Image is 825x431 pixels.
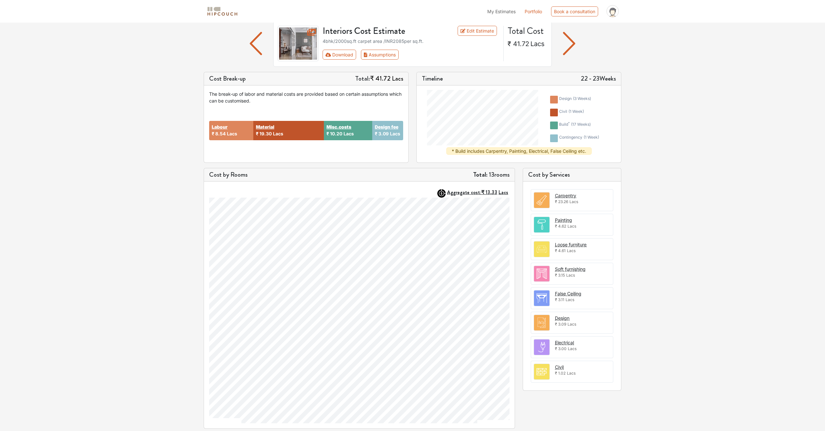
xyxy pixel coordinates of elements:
div: First group [323,50,404,60]
div: Book a consultation [551,6,598,16]
h5: Cost by Rooms [209,171,247,179]
div: 4bhk / 2000 sq.ft carpet area /INR 2085 per sq.ft. [323,38,500,44]
div: civil [559,109,584,116]
button: Painting [555,217,572,223]
span: Lacs [567,248,576,253]
button: Misc.costs [326,123,351,130]
span: Lacs [567,371,576,376]
span: ₹ 3.11 [555,297,564,302]
span: ₹ 3.09 [555,322,566,327]
strong: Total: [473,170,488,179]
img: AggregateIcon [437,189,446,198]
a: [DOMAIN_NAME] [480,419,509,424]
button: False Ceiling [555,290,581,297]
button: Electrical [555,339,574,346]
span: Lacs [566,297,574,302]
a: Edit Estimate [458,26,497,36]
span: ₹ 19.30 [256,131,272,136]
span: ₹ 41.72 [370,74,391,83]
span: ₹ 23.26 [555,199,568,204]
button: Assumptions [361,50,399,60]
h5: Timeline [422,75,443,83]
span: Lacs [568,346,577,351]
span: Lacs [499,189,508,196]
button: Aggregate cost:₹ 13.33Lacs [447,189,510,195]
span: My Estimates [487,9,516,14]
img: logo-horizontal.svg [206,6,238,17]
span: ₹ 3.00 [555,346,567,351]
span: Lacs [344,131,354,136]
span: Lacs [568,322,576,327]
span: Lacs [227,131,237,136]
span: ₹ 3.15 [555,273,565,278]
button: Design fee [375,123,398,130]
img: room.svg [534,339,549,355]
a: Portfolio [525,8,542,15]
button: Download [323,50,356,60]
button: Carpentry [555,192,576,199]
span: ₹ 41.72 [508,40,529,48]
span: Lacs [566,273,575,278]
div: contingency [559,134,599,142]
h4: Total Cost [508,26,546,37]
span: Lacs [569,199,578,204]
button: Loose furniture [555,241,587,248]
button: Design [555,315,569,321]
span: ₹ 4.62 [555,224,566,229]
img: gallery [277,26,319,61]
span: ( 1 week ) [584,135,599,140]
img: room.svg [534,241,549,257]
span: logo-horizontal.svg [206,4,238,19]
h3: Interiors Cost Estimate [319,26,442,37]
button: Material [256,123,274,130]
div: The break-up of labor and material costs are provided based on certain assumptions which can be c... [209,91,403,104]
span: ₹ 13.33 [481,189,497,196]
img: room.svg [534,364,549,379]
img: room.svg [534,290,549,306]
span: ( 3 weeks ) [573,96,591,101]
h5: Cost Break-up [209,75,246,83]
span: ₹ 3.09 [375,131,389,136]
span: Lacs [392,74,403,83]
img: arrow left [563,32,576,55]
img: room.svg [534,217,549,232]
img: arrow left [250,32,262,55]
strong: Aggregate cost: [447,189,508,196]
h5: 22 - 23 Weeks [581,75,616,83]
button: Labour [212,123,228,130]
div: design [559,96,591,103]
h5: Cost by Services [528,171,616,179]
span: Lacs [390,131,400,136]
span: ₹ 4.61 [555,248,566,253]
img: room.svg [534,315,549,330]
span: ₹ 10.20 [326,131,342,136]
span: ( 1 week ) [568,109,584,114]
div: build [559,122,591,129]
span: ₹ 8.54 [212,131,226,136]
img: room.svg [534,266,549,281]
h5: Total: [355,75,403,83]
div: Toolbar with button groups [323,50,500,60]
button: Civil [555,364,564,370]
span: Lacs [273,131,283,136]
img: room.svg [534,192,549,208]
span: Lacs [530,40,545,48]
span: ₹ 1.02 [555,371,566,376]
button: Soft furnishing [555,266,586,272]
span: ( 17 weeks ) [571,122,591,127]
h5: 13 rooms [473,171,510,179]
div: * Build includes Carpentry, Painting, Electrical, False Ceiling etc. [446,147,592,155]
span: Lacs [568,224,576,229]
